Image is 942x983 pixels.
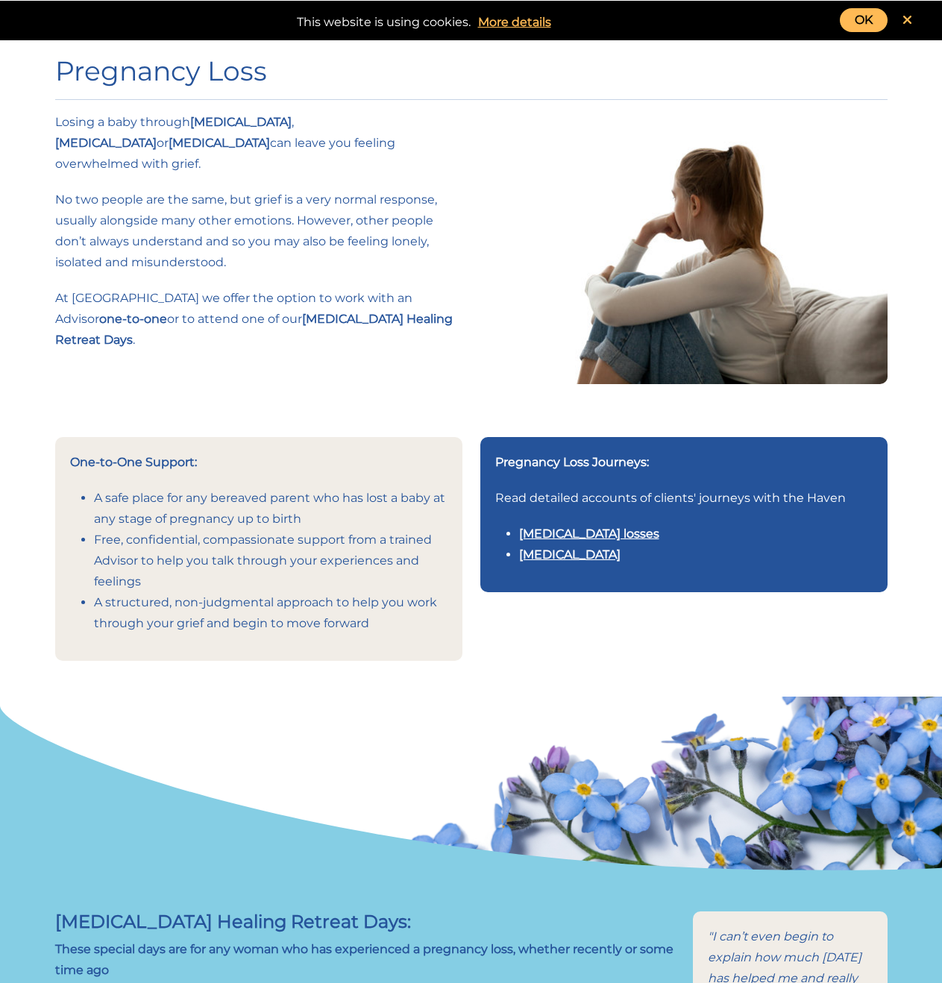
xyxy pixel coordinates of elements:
[55,136,157,150] strong: [MEDICAL_DATA]
[55,911,411,932] strong: [MEDICAL_DATA] Healing Retreat Days:
[55,112,462,175] p: Losing a baby through , or can leave you feeling overwhelmed with grief.
[55,942,673,977] strong: These special days are for any woman who has experienced a pregnancy loss, whether recently or so...
[519,547,621,562] a: [MEDICAL_DATA]
[94,592,448,634] li: A structured, non-judgmental approach to help you work through your grief and begin to move forward
[55,55,888,87] h1: Pregnancy Loss
[55,288,462,351] p: At [GEOGRAPHIC_DATA] we offer the option to work with an Advisor or to attend one of our .
[94,530,448,592] li: Free, confidential, compassionate support from a trained Advisor to help you talk through your ex...
[495,455,649,469] strong: Pregnancy Loss Journeys:
[99,312,167,326] strong: one-to-one
[480,112,888,383] img: Side view young woman looking away at window sitting on couch at home
[519,527,659,541] a: [MEDICAL_DATA] losses
[471,12,559,33] a: More details
[190,115,292,129] strong: [MEDICAL_DATA]
[840,8,888,32] a: OK
[495,488,873,509] p: Read detailed accounts of clients' journeys with the Haven
[70,455,197,469] strong: One-to-One Support:
[55,189,462,273] p: No two people are the same, but grief is a very normal response, usually alongside many other emo...
[15,8,927,33] div: This website is using cookies.
[94,488,448,530] li: A safe place for any bereaved parent who has lost a baby at any stage of pregnancy up to birth
[169,136,270,150] strong: [MEDICAL_DATA]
